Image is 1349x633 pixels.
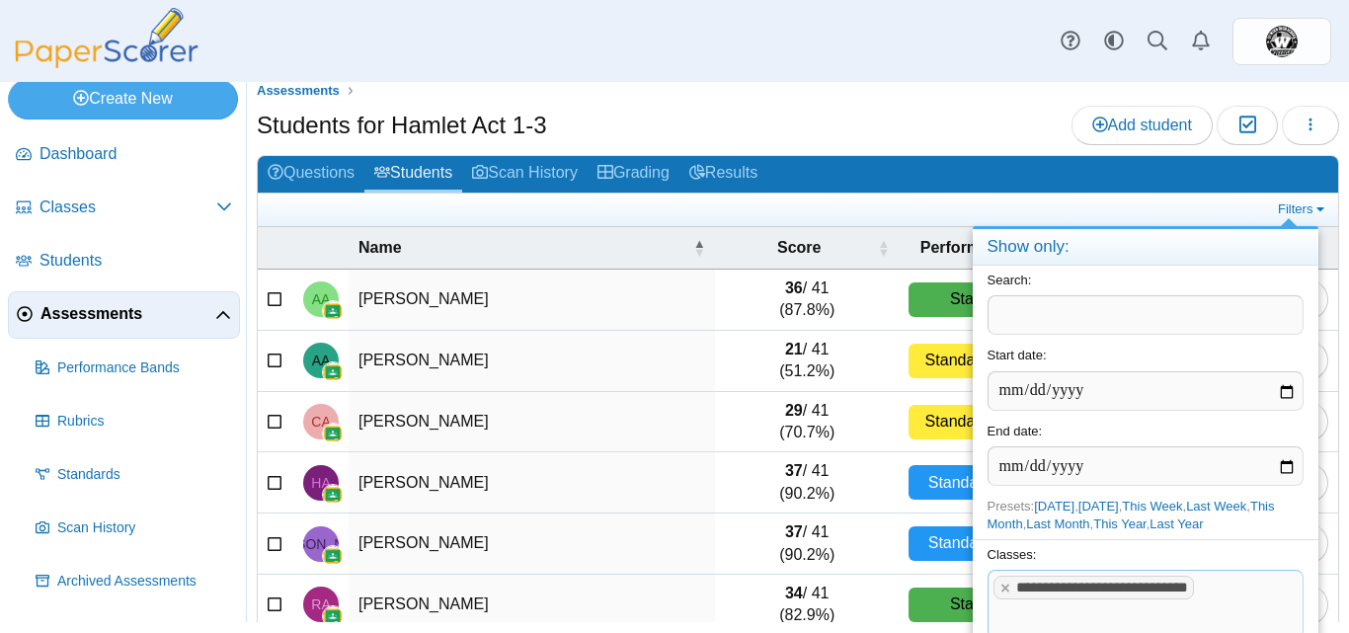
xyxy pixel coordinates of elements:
[1179,20,1223,63] a: Alerts
[785,585,803,601] b: 34
[323,485,343,505] img: googleClassroom-logo.png
[358,237,689,259] span: Name
[8,54,205,71] a: PaperScorer
[349,514,715,575] td: [PERSON_NAME]
[258,156,364,193] a: Questions
[40,197,216,218] span: Classes
[1122,499,1182,514] a: This Week
[588,156,679,193] a: Grading
[57,518,232,538] span: Scan History
[28,398,240,445] a: Rubrics
[973,229,1318,266] h4: Show only:
[28,345,240,392] a: Performance Bands
[785,279,803,296] b: 36
[323,606,343,626] img: googleClassroom-logo.png
[8,185,240,232] a: Classes
[1078,499,1119,514] a: [DATE]
[973,341,1318,416] div: Start date:
[1150,516,1203,531] a: Last Year
[909,282,1085,317] div: Standard Met
[364,156,462,193] a: Students
[973,417,1318,492] div: End date:
[725,237,874,259] span: Score
[988,499,1275,531] span: Presets: , , , , , , ,
[28,558,240,605] a: Archived Assessments
[785,402,803,419] b: 29
[264,537,377,551] span: JOE AGUILERA
[988,273,1032,287] label: Search:
[877,238,889,258] span: Score : Activate to sort
[28,451,240,499] a: Standards
[8,291,240,339] a: Assessments
[257,83,340,98] span: Assessments
[8,238,240,285] a: Students
[252,79,345,104] a: Assessments
[1186,499,1246,514] a: Last Week
[715,452,900,514] td: / 41 (90.2%)
[57,465,232,485] span: Standards
[785,523,803,540] b: 37
[40,303,215,325] span: Assessments
[311,415,330,429] span: CHRISTOPHER AGUILAR
[715,331,900,392] td: / 41 (51.2%)
[909,344,1085,378] div: Standard Nearly Met
[1026,516,1089,531] a: Last Month
[312,354,331,367] span: AUBREY AGUILAR
[28,505,240,552] a: Scan History
[1034,499,1074,514] a: [DATE]
[349,270,715,331] td: [PERSON_NAME]
[311,476,330,490] span: HECTOR AGUILAR
[312,292,331,306] span: AALYAH AGUILAR
[462,156,588,193] a: Scan History
[997,582,1014,594] x: remove tag
[8,8,205,68] img: PaperScorer
[785,462,803,479] b: 37
[1092,117,1192,133] span: Add student
[323,424,343,443] img: googleClassroom-logo.png
[1071,106,1213,145] a: Add student
[785,341,803,357] b: 21
[715,514,900,575] td: / 41 (90.2%)
[909,526,1085,561] div: Standard Exceeded
[909,588,1085,622] div: Standard Met
[988,499,1275,531] a: This Month
[1093,516,1147,531] a: This Year
[349,392,715,453] td: [PERSON_NAME]
[57,572,232,592] span: Archived Assessments
[1273,199,1333,219] a: Filters
[349,331,715,392] td: [PERSON_NAME]
[323,362,343,382] img: googleClassroom-logo.png
[8,131,240,179] a: Dashboard
[8,79,238,119] a: Create New
[715,270,900,331] td: / 41 (87.8%)
[40,250,232,272] span: Students
[349,452,715,514] td: [PERSON_NAME]
[1266,26,1298,57] span: EDUARDO HURTADO
[40,143,232,165] span: Dashboard
[715,392,900,453] td: / 41 (70.7%)
[323,301,343,321] img: googleClassroom-logo.png
[909,405,1085,439] div: Standard Nearly Met
[257,109,546,142] h1: Students for Hamlet Act 1-3
[311,597,330,611] span: RICARDO AGUINAGA
[1232,18,1331,65] a: ps.xvvVYnLikkKREtVi
[57,358,232,378] span: Performance Bands
[57,412,232,432] span: Rubrics
[323,546,343,566] img: googleClassroom-logo.png
[909,465,1085,500] div: Standard Exceeded
[1266,26,1298,57] img: ps.xvvVYnLikkKREtVi
[693,238,705,258] span: Name : Activate to invert sorting
[679,156,767,193] a: Results
[909,237,1070,259] span: Performance band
